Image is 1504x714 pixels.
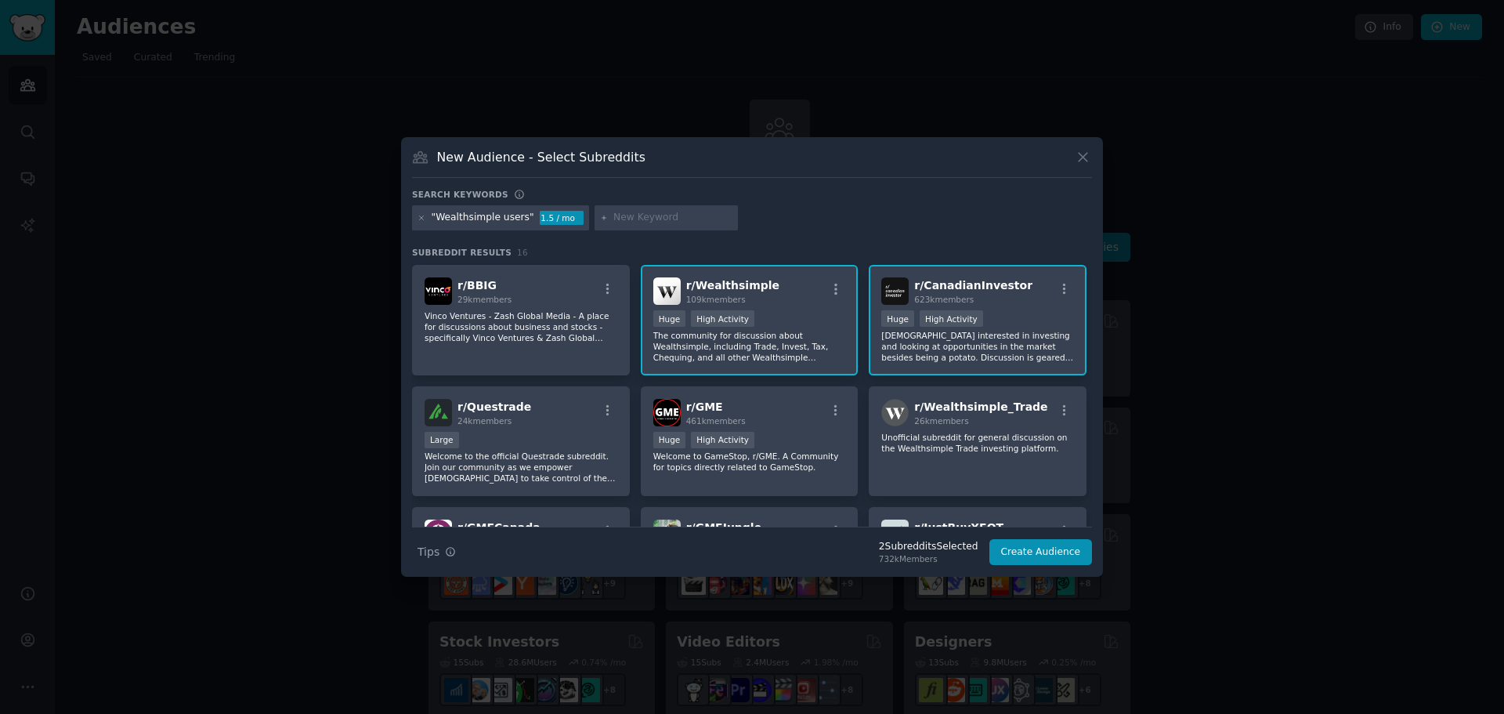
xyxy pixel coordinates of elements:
[653,451,846,473] p: Welcome to GameStop, r/GME. A Community for topics directly related to GameStop.
[881,277,909,305] img: CanadianInvestor
[653,399,681,426] img: GME
[914,400,1047,413] span: r/ Wealthsimple_Trade
[613,211,732,225] input: New Keyword
[457,416,512,426] span: 24k members
[879,553,978,564] div: 732k Members
[920,310,983,327] div: High Activity
[418,544,439,560] span: Tips
[425,310,617,343] p: Vinco Ventures - Zash Global Media - A place for discussions about business and stocks - specific...
[691,310,754,327] div: High Activity
[686,521,761,534] span: r/ GMEJungle
[653,277,681,305] img: Wealthsimple
[457,279,497,292] span: r/ BBIG
[457,400,531,413] span: r/ Questrade
[879,540,978,554] div: 2 Subreddit s Selected
[686,400,723,413] span: r/ GME
[425,399,452,426] img: Questrade
[457,521,540,534] span: r/ GMECanada
[881,310,914,327] div: Huge
[914,521,1003,534] span: r/ JustBuyXEQT
[653,432,686,448] div: Huge
[914,295,974,304] span: 623k members
[686,295,746,304] span: 109k members
[653,520,681,547] img: GMEJungle
[457,295,512,304] span: 29k members
[686,416,746,426] span: 461k members
[653,330,846,363] p: The community for discussion about Wealthsimple, including Trade, Invest, Tax, Chequing, and all ...
[686,279,779,292] span: r/ Wealthsimple
[914,279,1032,292] span: r/ CanadianInvestor
[691,432,754,448] div: High Activity
[432,211,534,225] div: "Wealthsimple users"
[425,432,459,448] div: Large
[653,310,686,327] div: Huge
[412,538,461,566] button: Tips
[540,211,584,225] div: 1.5 / mo
[881,520,909,547] img: JustBuyXEQT
[425,520,452,547] img: GMECanada
[989,539,1093,566] button: Create Audience
[881,432,1074,454] p: Unofficial subreddit for general discussion on the Wealthsimple Trade investing platform.
[425,451,617,484] p: Welcome to the official Questrade subreddit. Join our community as we empower [DEMOGRAPHIC_DATA] ...
[914,416,968,426] span: 26k members
[517,248,528,257] span: 16
[412,247,512,258] span: Subreddit Results
[437,149,645,165] h3: New Audience - Select Subreddits
[881,330,1074,363] p: [DEMOGRAPHIC_DATA] interested in investing and looking at opportunities in the market besides bei...
[412,189,508,200] h3: Search keywords
[881,399,909,426] img: Wealthsimple_Trade
[425,277,452,305] img: BBIG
